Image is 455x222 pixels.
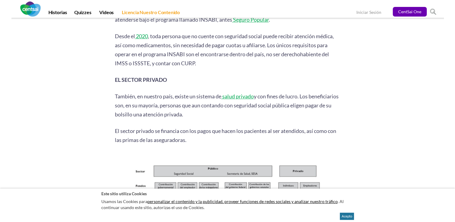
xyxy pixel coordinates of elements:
span: Desde el [115,33,135,39]
span: . [269,16,270,23]
a: Iniciar Sesión [356,10,381,16]
span: Seguro Popular [233,16,269,23]
button: Acepto [340,213,354,220]
a: Quizzes [71,9,95,18]
a: Seguro Popular [232,16,269,23]
p: Usamos las Cookies para . Al continuar usando este sitio, autorizas el uso de Cookies. [101,197,354,212]
a: Licencia Nuestro Contenido [118,9,183,18]
a: salud privado [221,93,254,100]
b: EL SECTOR PRIVADO [115,76,167,83]
img: CentSai [20,2,41,17]
a: 2020 [135,33,148,39]
a: CentSai One [393,7,427,17]
a: Videos [96,9,117,18]
span: 2020 [136,33,148,39]
span: El sector privado se financia con los pagos que hacen los pacientes al ser atendidos, así como co... [115,128,336,143]
a: Historias [45,9,71,18]
h2: Este sitio utiliza Cookies [101,191,354,196]
span: y con fines de lucro. Los beneficiarios son, en su mayoría, personas que aun contando con segurid... [115,93,339,118]
span: , toda persona que no cuente con seguridad social puede recibir atención médica, así como medicam... [115,33,334,66]
span: También, en nuestro país, existe un sistema de [115,93,221,100]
